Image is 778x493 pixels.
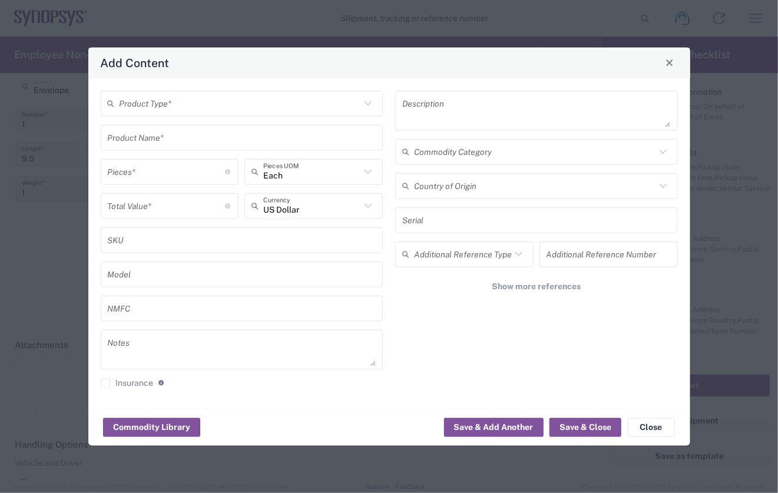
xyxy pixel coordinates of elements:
[103,418,200,437] button: Commodity Library
[661,54,678,71] button: Close
[100,54,169,71] h4: Add Content
[628,418,675,437] button: Close
[492,280,581,292] span: Show more references
[549,418,621,437] button: Save & Close
[444,418,544,437] button: Save & Add Another
[101,378,154,388] label: Insurance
